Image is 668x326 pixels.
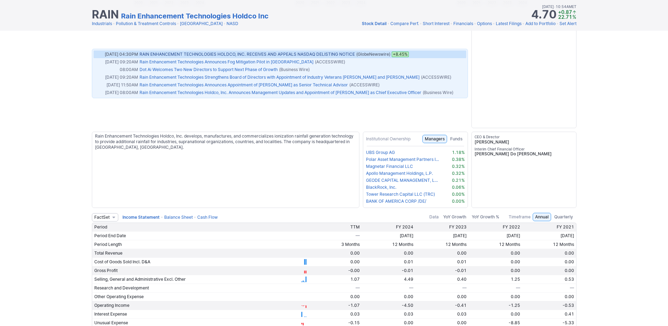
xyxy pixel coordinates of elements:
span: (ACCESSWIRE) [421,74,451,81]
a: Short Interest [423,20,450,27]
span: 0.00 [457,294,467,299]
a: BlackRock, Inc. [366,185,440,190]
a: Industrials [92,20,112,27]
span: 0.32% [452,164,465,169]
span: 0.00 [511,311,520,317]
a: GEODE CAPITAL MANAGEMENT, LLC [366,178,440,183]
td: Cost of Goods Sold Incl. D&A [92,257,294,266]
button: YoY Growth [441,213,469,221]
span: 0.00 [565,259,574,264]
a: Rain Enhancement Technologies Announces Appointment of [PERSON_NAME] as Senior Technical Advisor [140,82,348,87]
a: Polar Asset Management Partners Inc. [366,157,440,162]
img: nic2x2.gif [92,128,330,132]
a: Income Statement [122,215,160,220]
a: Latest Filings [496,20,522,27]
div: Rain Enhancement Technologies Holdco, Inc. develops, manufactures, and commercializes ionization ... [92,132,359,208]
span: 0.00 [457,320,467,325]
span: [DATE] 10:54AM ET [542,3,576,10]
td: Interest Expense [92,310,294,318]
td: Total Revenue [92,249,294,257]
button: YoY Growth % [469,213,502,221]
td: Gross Profit [92,266,294,275]
a: Dot Ai Welcomes Two New Directors to Support Next Phase of Growth [140,67,278,72]
a: Add to Portfolio [525,20,556,27]
span: 0.03 [404,311,413,317]
span: 1.18% [452,150,465,155]
span: FY 2024 [396,224,413,230]
h1: RAIN [92,9,119,20]
span: 0.00026362617807948333% [452,199,465,204]
a: RAIN ENHANCEMENT TECHNOLOGIES HOLDCO, INC. RECEIVES AND APPEALS NASDAQ DELISTING NOTICE [140,52,355,57]
span: -0.00 [348,268,360,273]
span: [DATE] [507,233,520,238]
a: NASD [226,20,238,27]
span: 0.0024912673828511173% [452,192,465,197]
span: • [161,215,163,220]
td: Operating Income [92,301,294,310]
a: Options [477,20,492,27]
span: 0.41 [565,311,574,317]
span: 0.00 [457,250,467,256]
span: • [177,20,179,27]
span: Annual [535,214,549,220]
button: Funds [448,135,465,143]
a: Rain Enhancement Technologies Strengthens Board of Directors with Appointment of Industry Veteran... [140,75,420,80]
span: 0.00 [511,294,520,299]
span: • [113,20,115,27]
span: FY 2023 [449,224,467,230]
span: Interim Chief Financial Officer [475,147,573,152]
span: 0.00 [511,259,520,264]
span: -1.07 [348,303,360,308]
span: • [474,20,476,27]
img: nic2x2.gif [92,208,330,211]
span: YoY Growth % [472,214,499,220]
button: Annual [533,213,551,221]
a: UBS Group AG [366,150,440,155]
span: 12 Months [392,242,413,247]
td: Other Operating Expense [92,292,294,301]
p: Timeframe [509,214,532,220]
span: 0.00 [404,294,413,299]
td: [DATE] 11:50AM [94,81,139,89]
span: • [387,20,390,27]
span: (Business Wire) [279,66,310,73]
a: Set Alert [559,20,576,27]
a: Financials [453,20,473,27]
span: • [223,20,226,27]
span: 12 Months [445,242,467,247]
span: FY 2022 [503,224,520,230]
span: -4.50 [402,303,413,308]
span: • [194,215,196,220]
span: -0.01 [455,268,467,273]
span: Quarterly [554,214,573,220]
td: [DATE] 09:20AM [94,58,139,66]
a: Cash Flow [197,215,218,220]
span: Latest Filings [496,21,522,26]
td: [DATE] 04:30PM [94,51,139,58]
span: 1.25 [511,277,520,282]
h4: Institutional Ownership [366,136,411,142]
span: 22.71 [558,14,572,20]
td: [DATE] 09:20AM [94,73,139,81]
span: 0.00 [511,250,520,256]
span: 0.21% [452,178,465,183]
span: (ACCESSWIRE) [349,81,380,88]
span: 0.40 [457,277,467,282]
span: 0.06% [452,185,465,190]
td: Period End Date [92,231,294,240]
span: 12 Months [553,242,574,247]
span: (ACCESSWIRE) [315,59,345,65]
span: [DATE] [560,233,574,238]
span: [DATE] [453,233,467,238]
a: Rain Enhancement Technologies Holdco Inc [121,11,269,21]
td: Selling, General and Administrative Excl. Other [92,275,294,284]
span: 0.53 [565,277,574,282]
a: Rain Enhancement Technologies Announces Fog Mitigation Pilot in [GEOGRAPHIC_DATA] [140,59,313,64]
span: — [516,285,520,290]
span: 0.00 [565,250,574,256]
span: • [522,20,525,27]
span: 0.00 [565,268,574,273]
span: 0.00 [350,250,360,256]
